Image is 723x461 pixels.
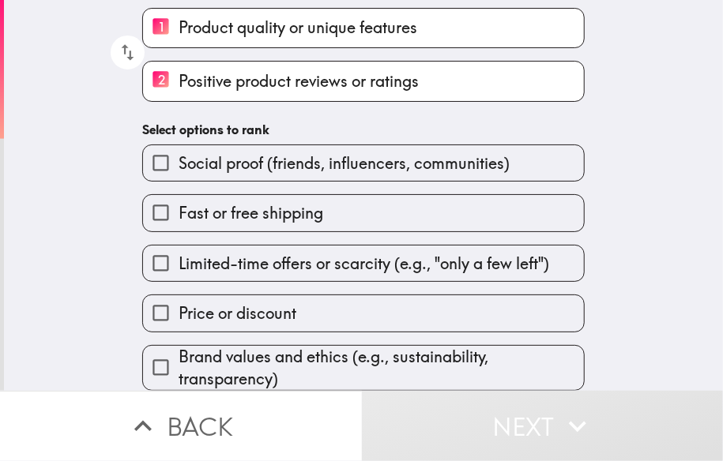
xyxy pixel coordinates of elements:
h6: Select options to rank [142,121,585,138]
button: 2Positive product reviews or ratings [143,62,584,100]
button: Brand values and ethics (e.g., sustainability, transparency) [143,346,584,390]
span: Product quality or unique features [179,17,417,39]
button: Limited-time offers or scarcity (e.g., "only a few left") [143,245,584,281]
button: Price or discount [143,295,584,331]
button: Social proof (friends, influencers, communities) [143,145,584,181]
span: Price or discount [179,302,296,324]
span: Positive product reviews or ratings [179,70,419,92]
span: Brand values and ethics (e.g., sustainability, transparency) [179,346,584,390]
span: Fast or free shipping [179,202,323,224]
button: Fast or free shipping [143,195,584,230]
button: 1Product quality or unique features [143,9,584,47]
span: Social proof (friends, influencers, communities) [179,152,510,174]
span: Limited-time offers or scarcity (e.g., "only a few left") [179,253,549,275]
